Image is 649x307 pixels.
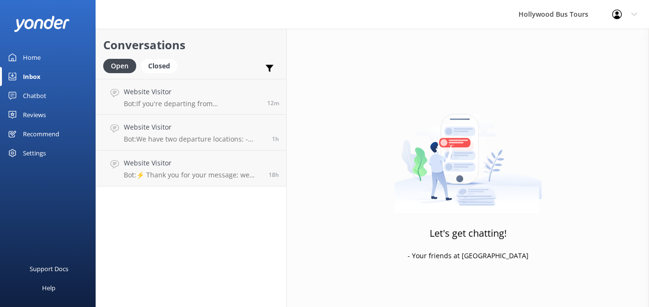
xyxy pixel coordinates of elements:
[267,99,279,107] span: 12:20pm 18-Aug-2025 (UTC -07:00) America/Tijuana
[430,226,507,241] h3: Let's get chatting!
[23,48,41,67] div: Home
[408,251,529,261] p: - Your friends at [GEOGRAPHIC_DATA]
[124,87,260,97] h4: Website Visitor
[141,60,182,71] a: Closed
[23,124,59,143] div: Recommend
[23,143,46,163] div: Settings
[103,59,136,73] div: Open
[23,105,46,124] div: Reviews
[269,171,279,179] span: 06:11pm 17-Aug-2025 (UTC -07:00) America/Tijuana
[30,259,68,278] div: Support Docs
[14,16,69,32] img: yonder-white-logo.png
[96,115,286,151] a: Website VisitorBot:We have two departure locations: - [STREET_ADDRESS]. Please check-in inside th...
[124,99,260,108] p: Bot: If you're departing from [GEOGRAPHIC_DATA], you can park at [STREET_ADDRESS]. For [GEOGRAPHI...
[141,59,177,73] div: Closed
[272,135,279,143] span: 11:28am 18-Aug-2025 (UTC -07:00) America/Tijuana
[394,94,542,213] img: artwork of a man stealing a conversation from at giant smartphone
[124,158,261,168] h4: Website Visitor
[42,278,55,297] div: Help
[96,151,286,186] a: Website VisitorBot:⚡ Thank you for your message; we are connecting you to a team member who will ...
[23,86,46,105] div: Chatbot
[103,36,279,54] h2: Conversations
[124,122,265,132] h4: Website Visitor
[96,79,286,115] a: Website VisitorBot:If you're departing from [GEOGRAPHIC_DATA], you can park at [STREET_ADDRESS]. ...
[23,67,41,86] div: Inbox
[103,60,141,71] a: Open
[124,135,265,143] p: Bot: We have two departure locations: - [STREET_ADDRESS]. Please check-in inside the [GEOGRAPHIC_...
[124,171,261,179] p: Bot: ⚡ Thank you for your message; we are connecting you to a team member who will be with you sh...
